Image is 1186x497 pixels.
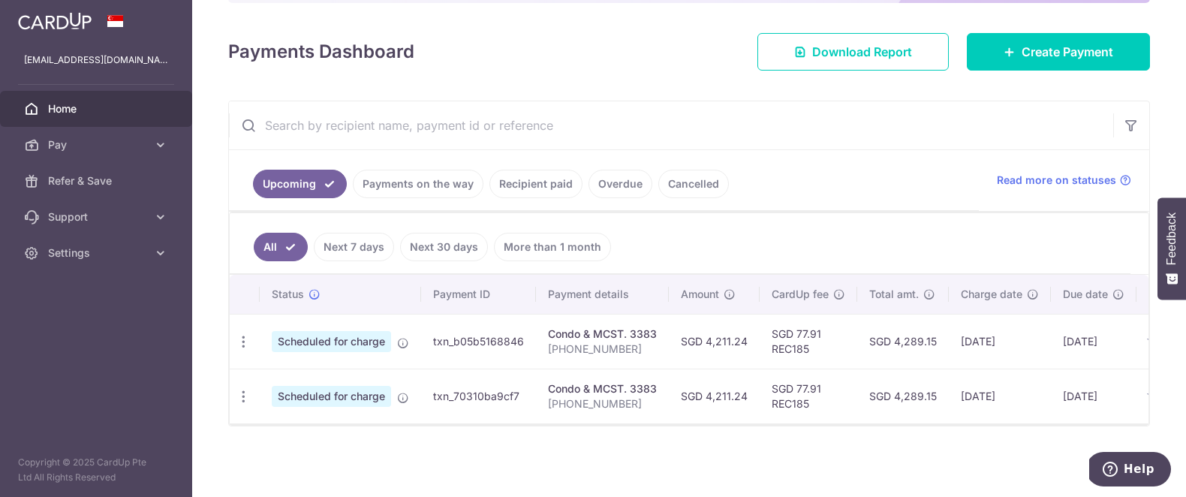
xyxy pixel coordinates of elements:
[669,314,760,369] td: SGD 4,211.24
[272,287,304,302] span: Status
[997,173,1131,188] a: Read more on statuses
[400,233,488,261] a: Next 30 days
[669,369,760,423] td: SGD 4,211.24
[967,33,1150,71] a: Create Payment
[658,170,729,198] a: Cancelled
[421,275,536,314] th: Payment ID
[588,170,652,198] a: Overdue
[494,233,611,261] a: More than 1 month
[1165,212,1178,265] span: Feedback
[536,275,669,314] th: Payment details
[1157,197,1186,300] button: Feedback - Show survey
[857,314,949,369] td: SGD 4,289.15
[489,170,582,198] a: Recipient paid
[48,101,147,116] span: Home
[1141,333,1171,351] img: Bank Card
[48,137,147,152] span: Pay
[353,170,483,198] a: Payments on the way
[1051,369,1136,423] td: [DATE]
[314,233,394,261] a: Next 7 days
[812,43,912,61] span: Download Report
[548,342,657,357] p: [PHONE_NUMBER]
[949,314,1051,369] td: [DATE]
[1063,287,1108,302] span: Due date
[1089,452,1171,489] iframe: Opens a widget where you can find more information
[18,12,92,30] img: CardUp
[997,173,1116,188] span: Read more on statuses
[772,287,829,302] span: CardUp fee
[24,53,168,68] p: [EMAIL_ADDRESS][DOMAIN_NAME]
[48,173,147,188] span: Refer & Save
[857,369,949,423] td: SGD 4,289.15
[1022,43,1113,61] span: Create Payment
[757,33,949,71] a: Download Report
[421,314,536,369] td: txn_b05b5168846
[1141,387,1171,405] img: Bank Card
[272,331,391,352] span: Scheduled for charge
[681,287,719,302] span: Amount
[253,170,347,198] a: Upcoming
[1051,314,1136,369] td: [DATE]
[760,314,857,369] td: SGD 77.91 REC185
[961,287,1022,302] span: Charge date
[548,381,657,396] div: Condo & MCST. 3383
[48,209,147,224] span: Support
[229,101,1113,149] input: Search by recipient name, payment id or reference
[228,38,414,65] h4: Payments Dashboard
[760,369,857,423] td: SGD 77.91 REC185
[548,396,657,411] p: [PHONE_NUMBER]
[949,369,1051,423] td: [DATE]
[254,233,308,261] a: All
[48,245,147,261] span: Settings
[272,386,391,407] span: Scheduled for charge
[421,369,536,423] td: txn_70310ba9cf7
[869,287,919,302] span: Total amt.
[548,327,657,342] div: Condo & MCST. 3383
